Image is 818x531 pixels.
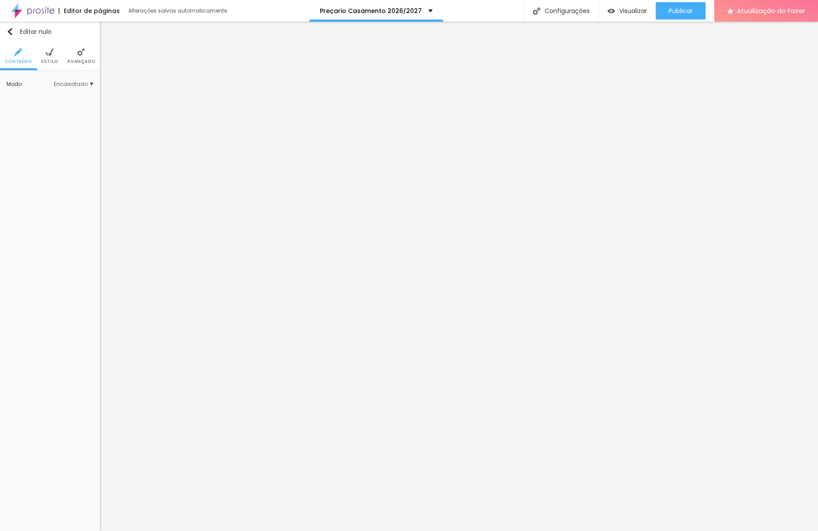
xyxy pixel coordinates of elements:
font: Publicar [669,7,693,15]
font: Atualização do Fazer [737,6,805,15]
font: Editor de páginas [64,7,120,15]
img: Ícone [46,48,53,56]
font: Preçario Casamento 2026/2027 [320,7,422,15]
img: Ícone [77,48,85,56]
font: Configurações [545,7,590,15]
font: Alterações salvas automaticamente [128,7,227,14]
font: Estilo [41,58,58,65]
font: Editar nulo [20,27,52,36]
button: Publicar [656,2,706,20]
img: view-1.svg [608,7,615,15]
button: Visualizar [599,2,656,20]
img: Ícone [7,28,13,35]
font: Visualizar [619,7,647,15]
font: Modo [7,80,22,88]
font: Encaixotado [54,80,88,88]
font: Avançado [67,58,95,65]
font: Conteúdo [5,58,32,65]
img: Ícone [14,48,22,56]
iframe: Editor [100,22,818,531]
img: Ícone [533,7,540,15]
